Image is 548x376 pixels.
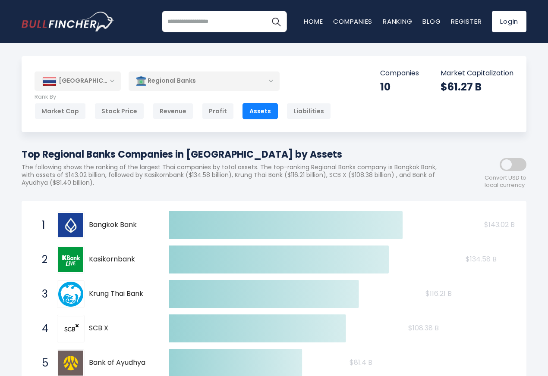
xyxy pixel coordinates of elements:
[89,358,154,367] span: Bank of Ayudhya
[425,289,452,298] text: $116.21 B
[466,254,497,264] text: $134.58 B
[22,12,114,31] a: Go to homepage
[383,17,412,26] a: Ranking
[38,321,46,336] span: 4
[58,213,83,238] img: Bangkok Bank
[94,103,144,119] div: Stock Price
[485,174,526,189] span: Convert USD to local currency
[129,71,280,91] div: Regional Banks
[58,247,83,272] img: Kasikornbank
[35,71,121,90] div: [GEOGRAPHIC_DATA]
[304,17,323,26] a: Home
[58,351,83,376] img: Bank of Ayudhya
[38,356,46,370] span: 5
[492,11,526,32] a: Login
[408,323,439,333] text: $108.38 B
[202,103,234,119] div: Profit
[35,93,331,101] p: Rank By
[451,17,482,26] a: Register
[58,316,83,341] img: SCB X
[38,287,46,301] span: 3
[287,103,331,119] div: Liabilities
[380,80,419,93] div: 10
[58,282,83,307] img: Krung Thai Bank
[22,147,449,162] h1: Top Regional Banks Companies in [GEOGRAPHIC_DATA] by Assets
[441,69,513,78] p: Market Capitalization
[265,11,287,32] button: Search
[38,252,46,267] span: 2
[441,80,513,93] div: $61.27 B
[35,103,86,119] div: Market Cap
[243,103,278,119] div: Assets
[89,289,154,298] span: Krung Thai Bank
[333,17,372,26] a: Companies
[22,12,114,31] img: bullfincher logo
[38,218,46,233] span: 1
[422,17,441,26] a: Blog
[22,163,449,187] p: The following shows the ranking of the largest Thai companies by total assets. The top-ranking Re...
[380,69,419,78] p: Companies
[89,255,154,264] span: Kasikornbank
[484,220,515,230] text: $143.02 B
[89,221,154,230] span: Bangkok Bank
[89,324,154,333] span: SCB X
[153,103,193,119] div: Revenue
[350,357,372,367] text: $81.4 B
